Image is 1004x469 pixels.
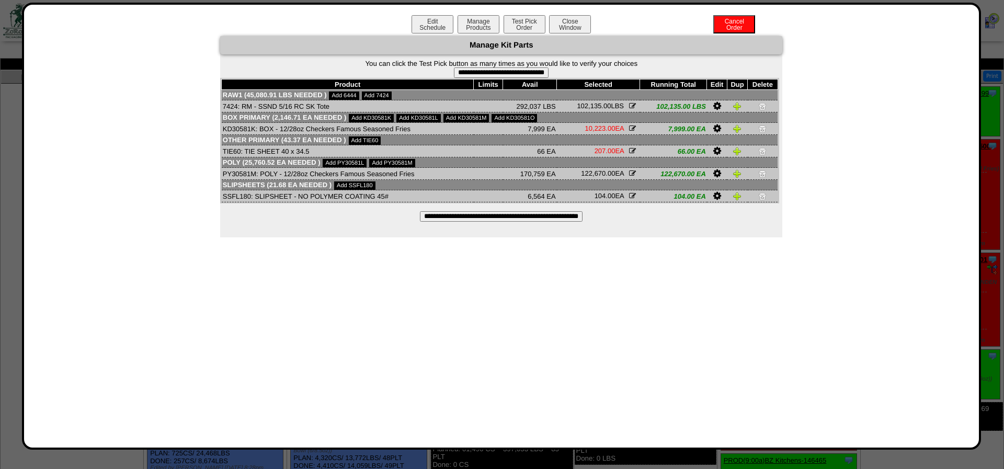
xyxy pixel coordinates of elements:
img: Delete Item [758,169,767,178]
th: Selected [557,79,640,90]
span: 104.00 [595,192,615,200]
td: Slipsheets (21.68 EA needed ) [222,180,778,190]
th: Running Total [640,79,707,90]
span: 102,135.00 [577,102,611,110]
td: 66 EA [503,145,557,157]
td: TIE60: TIE SHEET 40 x 34.5 [222,145,474,157]
span: 207.00 [595,147,615,155]
td: 7,999 EA [503,123,557,135]
img: Delete Item [758,147,767,155]
td: 66.00 EA [640,145,707,157]
th: Avail [503,79,557,90]
a: Add 7424 [362,91,392,100]
button: CancelOrder [713,15,755,33]
th: Delete [748,79,778,90]
span: EA [581,169,624,177]
td: Poly (25,760.52 EA needed ) [222,157,778,168]
a: CloseWindow [548,24,592,31]
a: Add KD30581M [443,114,489,122]
a: Add TIE60 [349,136,381,145]
td: Box Primary (2,146.71 EA needed ) [222,112,778,123]
img: Duplicate Item [733,102,741,110]
span: EA [585,124,624,132]
button: Test PickOrder [504,15,545,33]
img: Duplicate Item [733,169,741,178]
span: EA [595,192,624,200]
img: Duplicate Item [733,147,741,155]
td: Raw1 (45,080.91 LBS needed ) [222,90,778,100]
a: Add PY30581M [369,159,415,167]
img: Delete Item [758,124,767,133]
td: 122,670.00 EA [640,168,707,180]
button: ManageProducts [458,15,499,33]
a: Add PY30581L [323,159,367,167]
a: Add 6444 [329,91,359,100]
td: 104.00 EA [640,190,707,202]
button: EditSchedule [412,15,453,33]
td: 170,759 EA [503,168,557,180]
a: Add SSFL180 [334,181,375,190]
td: SSFL180: SLIPSHEET - NO POLYMER COATING 45# [222,190,474,202]
a: Add KD30581O [492,114,537,122]
img: Duplicate Item [733,124,741,133]
td: 6,564 EA [503,190,557,202]
td: PY30581M: POLY - 12/28oz Checkers Famous Seasoned Fries [222,168,474,180]
th: Product [222,79,474,90]
td: 7424: RM - SSND 5/16 RC SK Tote [222,100,474,112]
a: Add KD30581K [349,114,394,122]
th: Edit [707,79,727,90]
th: Limits [474,79,503,90]
img: Duplicate Item [733,192,741,200]
td: Other Primary (43.37 EA needed ) [222,135,778,145]
td: 102,135.00 LBS [640,100,707,112]
button: CloseWindow [549,15,591,33]
a: Add KD30581L [396,114,441,122]
span: LBS [577,102,624,110]
form: You can click the Test Pick button as many times as you would like to verify your choices [220,60,782,78]
td: 292,037 LBS [503,100,557,112]
img: Delete Item [758,192,767,200]
td: 7,999.00 EA [640,123,707,135]
th: Dup [727,79,747,90]
img: Delete Item [758,102,767,110]
span: 122,670.00 [581,169,615,177]
td: KD30581K: BOX - 12/28oz Checkers Famous Seasoned Fries [222,123,474,135]
span: EA [595,147,624,155]
span: 10,223.00 [585,124,615,132]
div: Manage Kit Parts [220,36,782,54]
